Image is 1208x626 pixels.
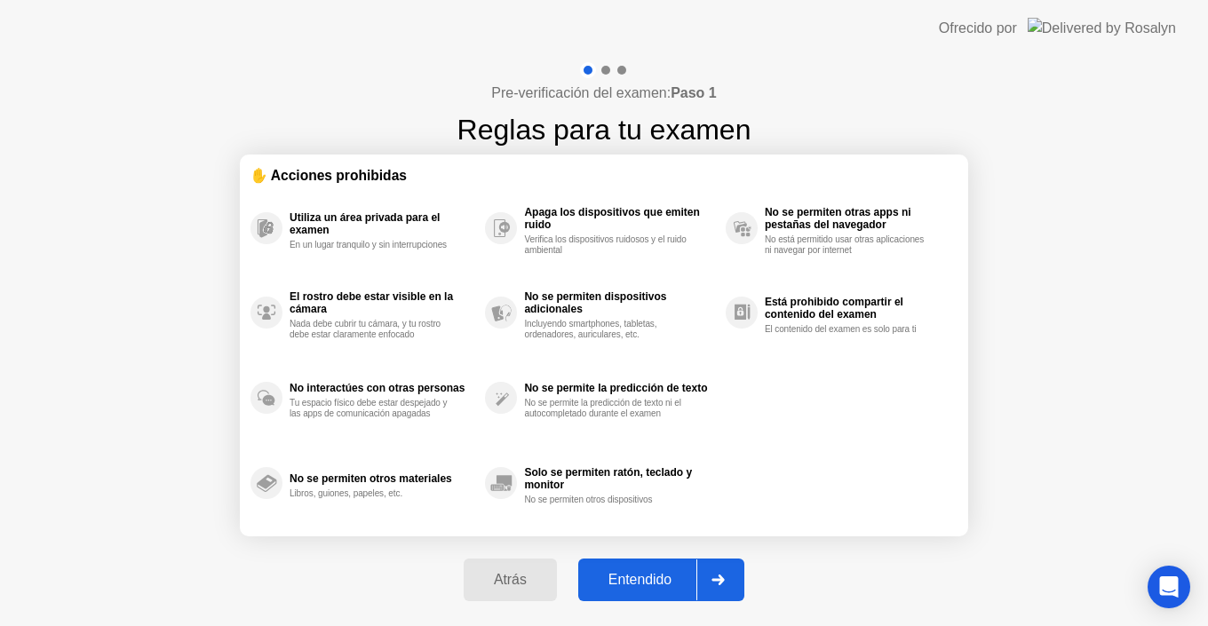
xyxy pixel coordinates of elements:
[290,319,457,340] div: Nada debe cubrir tu cámara, y tu rostro debe estar claramente enfocado
[290,382,476,394] div: No interactúes con otras personas
[524,495,692,505] div: No se permiten otros dispositivos
[524,466,716,491] div: Solo se permiten ratón, teclado y monitor
[765,234,933,256] div: No está permitido usar otras aplicaciones ni navegar por internet
[290,290,476,315] div: El rostro debe estar visible en la cámara
[290,472,476,485] div: No se permiten otros materiales
[469,572,552,588] div: Atrás
[491,83,716,104] h4: Pre-verificación del examen:
[765,206,949,231] div: No se permiten otras apps ni pestañas del navegador
[1148,566,1190,608] div: Open Intercom Messenger
[524,398,692,419] div: No se permite la predicción de texto ni el autocompletado durante el examen
[765,324,933,335] div: El contenido del examen es solo para ti
[290,488,457,499] div: Libros, guiones, papeles, etc.
[457,108,751,151] h1: Reglas para tu examen
[578,559,744,601] button: Entendido
[524,319,692,340] div: Incluyendo smartphones, tabletas, ordenadores, auriculares, etc.
[765,296,949,321] div: Está prohibido compartir el contenido del examen
[290,398,457,419] div: Tu espacio físico debe estar despejado y las apps de comunicación apagadas
[584,572,696,588] div: Entendido
[524,382,716,394] div: No se permite la predicción de texto
[1028,18,1176,38] img: Delivered by Rosalyn
[939,18,1017,39] div: Ofrecido por
[524,206,716,231] div: Apaga los dispositivos que emiten ruido
[250,165,958,186] div: ✋ Acciones prohibidas
[290,240,457,250] div: En un lugar tranquilo y sin interrupciones
[464,559,557,601] button: Atrás
[671,85,717,100] b: Paso 1
[524,290,716,315] div: No se permiten dispositivos adicionales
[524,234,692,256] div: Verifica los dispositivos ruidosos y el ruido ambiental
[290,211,476,236] div: Utiliza un área privada para el examen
